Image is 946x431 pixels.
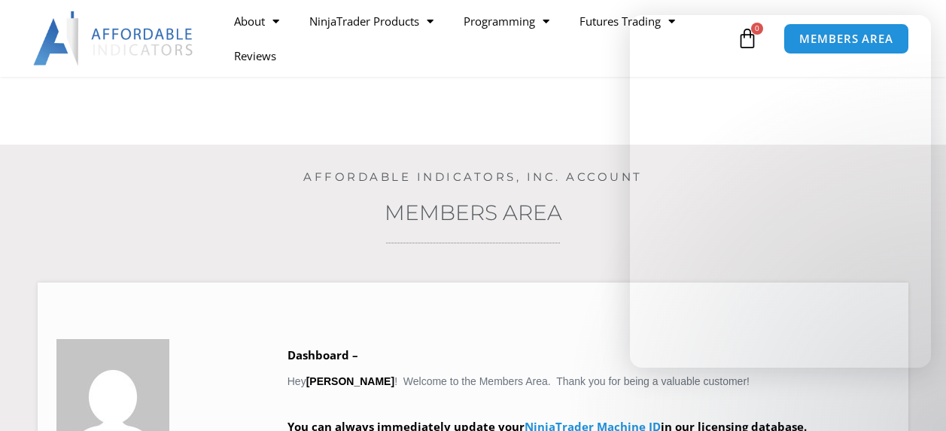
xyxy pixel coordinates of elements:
[219,4,734,73] nav: Menu
[564,4,690,38] a: Futures Trading
[219,4,294,38] a: About
[294,4,449,38] a: NinjaTrader Products
[287,347,358,362] b: Dashboard –
[306,375,394,387] strong: [PERSON_NAME]
[385,200,562,225] a: Members Area
[219,38,291,73] a: Reviews
[303,170,643,184] a: Affordable Indicators, Inc. Account
[895,380,931,416] iframe: Intercom live chat
[33,11,195,66] img: LogoAI | Affordable Indicators – NinjaTrader
[630,15,931,368] iframe: Intercom live chat
[449,4,564,38] a: Programming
